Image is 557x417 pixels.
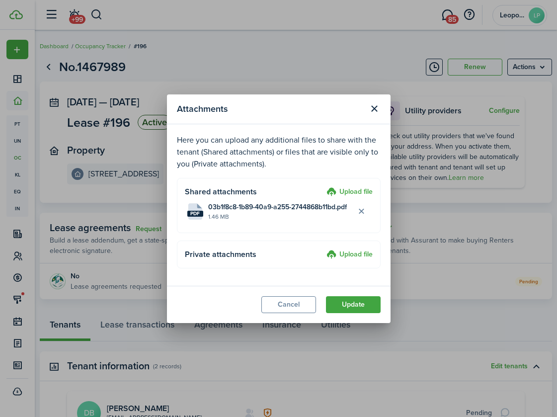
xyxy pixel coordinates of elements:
[177,134,381,170] p: Here you can upload any additional files to share with the tenant (Shared attachments) or files t...
[353,203,370,220] button: Delete file
[187,211,203,217] file-extension: pdf
[187,203,203,220] file-icon: File
[185,186,323,198] h4: Shared attachments
[208,202,347,212] span: 03b1f8c8-1b89-40a9-a255-2744868b11bd.pdf
[366,100,383,117] button: Close modal
[185,249,323,260] h4: Private attachments
[208,212,353,221] file-size: 1.46 MB
[326,296,381,313] button: Update
[261,296,316,313] button: Cancel
[177,99,364,119] modal-title: Attachments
